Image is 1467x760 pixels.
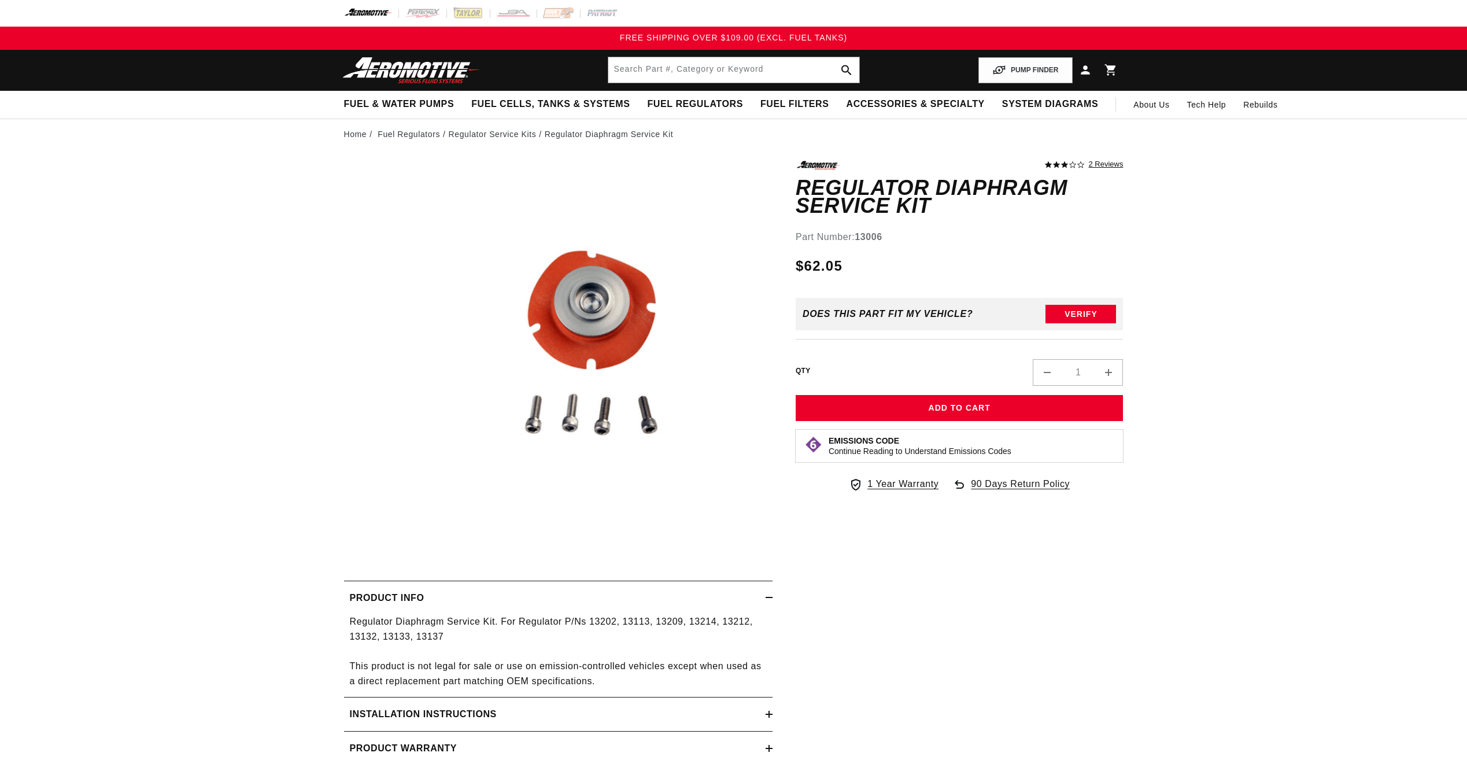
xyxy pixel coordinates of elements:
img: Aeromotive [339,57,484,84]
p: Continue Reading to Understand Emissions Codes [829,446,1011,456]
summary: Accessories & Specialty [838,91,993,118]
media-gallery: Gallery Viewer [344,161,773,557]
h2: Installation Instructions [350,707,497,722]
span: System Diagrams [1002,98,1098,110]
div: Part Number: [796,230,1124,245]
button: Emissions CodeContinue Reading to Understand Emissions Codes [829,436,1011,456]
img: Emissions code [804,436,823,454]
strong: Emissions Code [829,436,899,445]
span: 1 Year Warranty [867,477,938,492]
nav: breadcrumbs [344,128,1124,141]
a: About Us [1125,91,1178,119]
summary: System Diagrams [993,91,1107,118]
summary: Fuel Regulators [638,91,751,118]
button: Add to Cart [796,395,1124,421]
span: FREE SHIPPING OVER $109.00 (EXCL. FUEL TANKS) [620,33,847,42]
input: Search by Part Number, Category or Keyword [608,57,859,83]
summary: Product Info [344,581,773,615]
summary: Fuel Filters [752,91,838,118]
summary: Fuel Cells, Tanks & Systems [463,91,638,118]
span: Fuel & Water Pumps [344,98,454,110]
li: Fuel Regulators [378,128,448,141]
summary: Rebuilds [1235,91,1286,119]
summary: Fuel & Water Pumps [335,91,463,118]
span: Accessories & Specialty [847,98,985,110]
h1: Regulator Diaphragm Service Kit [796,179,1124,215]
h2: Product warranty [350,741,457,756]
span: Tech Help [1187,98,1226,111]
summary: Tech Help [1178,91,1235,119]
span: Fuel Cells, Tanks & Systems [471,98,630,110]
button: Verify [1045,305,1116,323]
label: QTY [796,366,811,376]
div: Does This part fit My vehicle? [803,309,973,319]
a: 2 reviews [1089,161,1124,169]
button: search button [834,57,859,83]
a: Home [344,128,367,141]
a: 1 Year Warranty [849,477,938,492]
li: Regulator Service Kits [449,128,545,141]
li: Regulator Diaphragm Service Kit [545,128,673,141]
a: 90 Days Return Policy [952,477,1070,503]
span: About Us [1133,100,1169,109]
span: $62.05 [796,256,842,276]
span: Fuel Regulators [647,98,742,110]
button: PUMP FINDER [978,57,1072,83]
strong: 13006 [855,232,882,242]
h2: Product Info [350,591,424,606]
span: Rebuilds [1243,98,1277,111]
div: Regulator Diaphragm Service Kit. For Regulator P/Ns 13202, 13113, 13209, 13214, 13212, 13132, 131... [344,614,773,688]
summary: Installation Instructions [344,698,773,731]
span: Fuel Filters [760,98,829,110]
span: 90 Days Return Policy [971,477,1070,503]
